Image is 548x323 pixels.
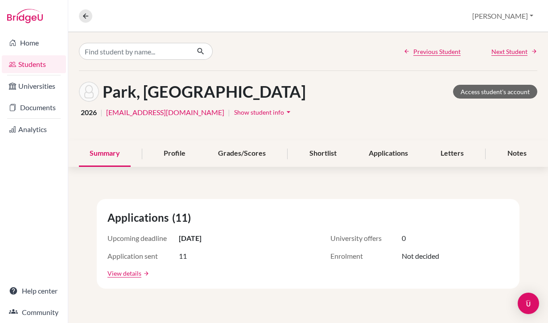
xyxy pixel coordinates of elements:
[7,9,43,23] img: Bridge-U
[2,55,66,73] a: Students
[79,43,190,60] input: Find student by name...
[2,120,66,138] a: Analytics
[141,270,149,277] a: arrow_forward
[107,233,179,244] span: Upcoming deadline
[2,77,66,95] a: Universities
[234,108,284,116] span: Show student info
[2,99,66,116] a: Documents
[228,107,230,118] span: |
[179,233,202,244] span: [DATE]
[430,141,474,167] div: Letters
[2,303,66,321] a: Community
[234,105,293,119] button: Show student infoarrow_drop_down
[107,210,172,226] span: Applications
[207,141,276,167] div: Grades/Scores
[2,34,66,52] a: Home
[402,233,406,244] span: 0
[172,210,194,226] span: (11)
[179,251,187,261] span: 11
[402,251,439,261] span: Not decided
[491,47,537,56] a: Next Student
[497,141,537,167] div: Notes
[330,251,402,261] span: Enrolment
[284,108,293,116] i: arrow_drop_down
[100,107,103,118] span: |
[453,85,537,99] a: Access student's account
[153,141,196,167] div: Profile
[358,141,419,167] div: Applications
[79,141,131,167] div: Summary
[299,141,347,167] div: Shortlist
[79,82,99,102] img: Jiwon Park's avatar
[404,47,461,56] a: Previous Student
[491,47,527,56] span: Next Student
[103,82,306,101] h1: Park, [GEOGRAPHIC_DATA]
[107,269,141,278] a: View details
[413,47,461,56] span: Previous Student
[106,107,224,118] a: [EMAIL_ADDRESS][DOMAIN_NAME]
[330,233,402,244] span: University offers
[2,282,66,300] a: Help center
[468,8,537,25] button: [PERSON_NAME]
[518,293,539,314] div: Open Intercom Messenger
[107,251,179,261] span: Application sent
[81,107,97,118] span: 2026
